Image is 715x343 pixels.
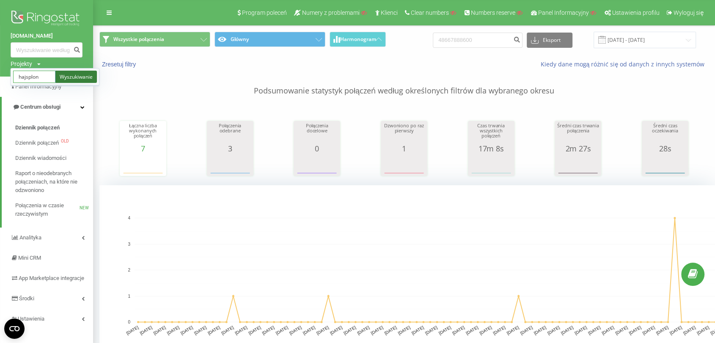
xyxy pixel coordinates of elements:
[19,234,41,241] span: Analityka
[644,144,686,153] div: 28s
[18,316,44,322] span: Ustawienia
[289,325,302,335] text: [DATE]
[122,153,164,178] svg: A chart.
[15,139,59,147] span: Dziennik połączeń
[674,9,704,16] span: Wyloguj się
[478,325,492,335] text: [DATE]
[397,325,411,335] text: [DATE]
[99,32,210,47] button: Wszystkie połączenia
[383,144,425,153] div: 1
[296,144,338,153] div: 0
[547,325,561,335] text: [DATE]
[15,166,93,198] a: Raport o nieodebranych połączeniach, na które nie odzwoniono
[11,60,32,68] div: Projekty
[316,325,330,335] text: [DATE]
[470,144,512,153] div: 17m 8s
[381,9,398,16] span: Klienci
[15,201,80,218] span: Połączenia w czasie rzeczywistym
[193,325,207,335] text: [DATE]
[470,153,512,178] svg: A chart.
[214,32,325,47] button: Główny
[128,320,130,324] text: 0
[329,325,343,335] text: [DATE]
[207,325,221,335] text: [DATE]
[166,325,180,335] text: [DATE]
[302,325,316,335] text: [DATE]
[411,325,425,335] text: [DATE]
[411,9,449,16] span: Clear numbers
[492,325,506,335] text: [DATE]
[527,33,572,48] button: Eksport
[644,123,686,144] div: Średni czas oczekiwania
[340,36,376,42] span: Harmonogram
[11,32,82,40] a: [DOMAIN_NAME]
[209,123,251,144] div: Połączenia odebrane
[122,123,164,144] div: Łączna liczba wykonanych połączeń
[356,325,370,335] text: [DATE]
[696,325,710,335] text: [DATE]
[209,144,251,153] div: 3
[628,325,642,335] text: [DATE]
[451,325,465,335] text: [DATE]
[533,325,547,335] text: [DATE]
[296,123,338,144] div: Połączenia docelowe
[99,69,709,96] p: Podsumowanie statystyk połączeń według określonych filtrów dla wybranego okresu
[220,325,234,335] text: [DATE]
[113,36,164,43] span: Wszystkie połączenia
[20,104,60,110] span: Centrum obsługi
[370,325,384,335] text: [DATE]
[424,325,438,335] text: [DATE]
[15,198,93,222] a: Połączenia w czasie rzeczywistymNEW
[330,32,386,47] button: Harmonogram
[15,169,89,195] span: Raport o nieodebranych połączeniach, na które nie odzwoniono
[433,33,522,48] input: Wyszukiwanie według numeru
[612,9,660,16] span: Ustawienia profilu
[13,71,55,83] input: Wyszukiwanie
[470,123,512,144] div: Czas trwania wszystkich połączeń
[471,9,515,16] span: Numbers reserve
[128,268,130,272] text: 2
[209,153,251,178] svg: A chart.
[614,325,628,335] text: [DATE]
[242,9,287,16] span: Program poleceń
[557,144,599,153] div: 2m 27s
[15,123,60,132] span: Dziennik połączeń
[247,325,261,335] text: [DATE]
[234,325,248,335] text: [DATE]
[139,325,153,335] text: [DATE]
[383,123,425,144] div: Dzwoniono po raz pierwszy
[153,325,167,335] text: [DATE]
[384,325,398,335] text: [DATE]
[296,153,338,178] svg: A chart.
[669,325,683,335] text: [DATE]
[655,325,669,335] text: [DATE]
[642,325,656,335] text: [DATE]
[99,60,140,68] button: Zresetuj filtry
[128,242,130,247] text: 3
[55,71,97,83] a: Wyszukiwanie
[540,60,709,68] a: Kiedy dane mogą różnić się od danych z innych systemów
[4,318,25,339] button: Open CMP widget
[180,325,194,335] text: [DATE]
[560,325,574,335] text: [DATE]
[11,8,82,30] img: Ringostat logo
[557,153,599,178] svg: A chart.
[587,325,601,335] text: [DATE]
[644,153,686,178] svg: A chart.
[538,9,589,16] span: Panel Informacyjny
[383,153,425,178] svg: A chart.
[11,42,82,58] input: Wyszukiwanie według numeru
[520,325,533,335] text: [DATE]
[343,325,357,335] text: [DATE]
[18,255,41,261] span: Mini CRM
[15,154,66,162] span: Dziennik wiadomości
[19,295,34,302] span: Środki
[557,123,599,144] div: Średni czas trwania połączenia
[682,325,696,335] text: [DATE]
